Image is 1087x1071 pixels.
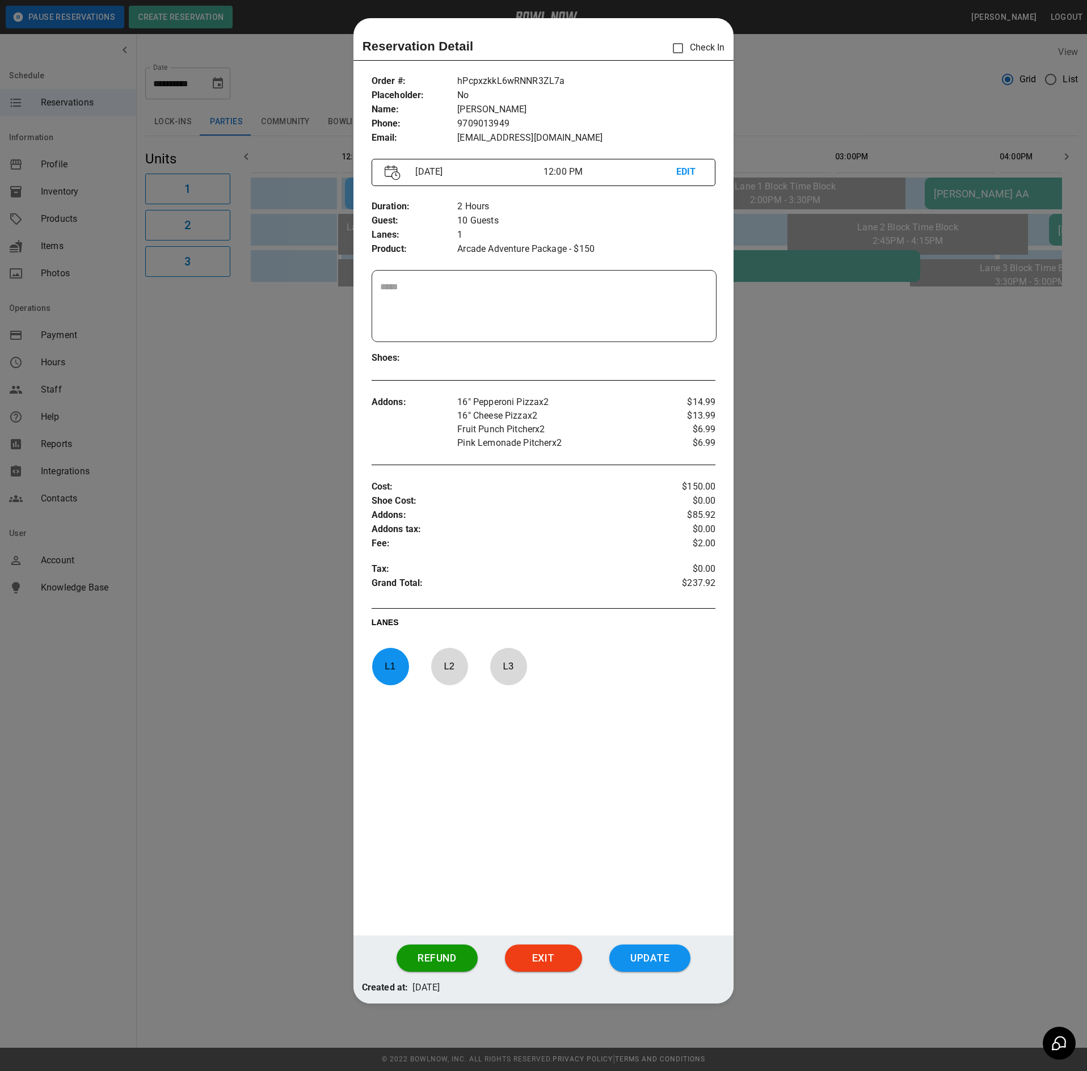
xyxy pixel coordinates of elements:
[658,494,715,508] p: $0.00
[457,117,715,131] p: 9709013949
[457,214,715,228] p: 10 Guests
[372,395,458,410] p: Addons :
[658,562,715,576] p: $0.00
[372,242,458,256] p: Product :
[457,103,715,117] p: [PERSON_NAME]
[431,653,468,680] p: L 2
[457,88,715,103] p: No
[666,36,724,60] p: Check In
[372,103,458,117] p: Name :
[658,508,715,522] p: $85.92
[372,653,409,680] p: L 1
[397,944,478,972] button: Refund
[372,88,458,103] p: Placeholder :
[658,576,715,593] p: $237.92
[658,537,715,551] p: $2.00
[457,409,658,423] p: 16" Cheese Pizza x 2
[372,131,458,145] p: Email :
[362,981,408,995] p: Created at:
[363,37,474,56] p: Reservation Detail
[658,423,715,436] p: $6.99
[543,165,676,179] p: 12:00 PM
[658,480,715,494] p: $150.00
[372,117,458,131] p: Phone :
[658,395,715,409] p: $14.99
[372,617,716,633] p: LANES
[372,494,658,508] p: Shoe Cost :
[676,165,703,179] p: EDIT
[658,436,715,450] p: $6.99
[372,214,458,228] p: Guest :
[372,508,658,522] p: Addons :
[658,522,715,537] p: $0.00
[372,228,458,242] p: Lanes :
[505,944,583,972] button: Exit
[457,242,715,256] p: Arcade Adventure Package - $150
[658,409,715,423] p: $13.99
[457,131,715,145] p: [EMAIL_ADDRESS][DOMAIN_NAME]
[457,423,658,436] p: Fruit Punch Pitcher x 2
[372,351,458,365] p: Shoes :
[457,395,658,409] p: 16" Pepperoni Pizza x 2
[457,74,715,88] p: hPcpxzkkL6wRNNR3ZL7a
[372,522,658,537] p: Addons tax :
[372,562,658,576] p: Tax :
[372,537,658,551] p: Fee :
[609,944,690,972] button: Update
[385,165,401,180] img: Vector
[372,576,658,593] p: Grand Total :
[457,200,715,214] p: 2 Hours
[372,480,658,494] p: Cost :
[457,228,715,242] p: 1
[490,653,527,680] p: L 3
[412,981,440,995] p: [DATE]
[411,165,543,179] p: [DATE]
[372,200,458,214] p: Duration :
[457,436,658,450] p: Pink Lemonade Pitcher x 2
[372,74,458,88] p: Order # :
